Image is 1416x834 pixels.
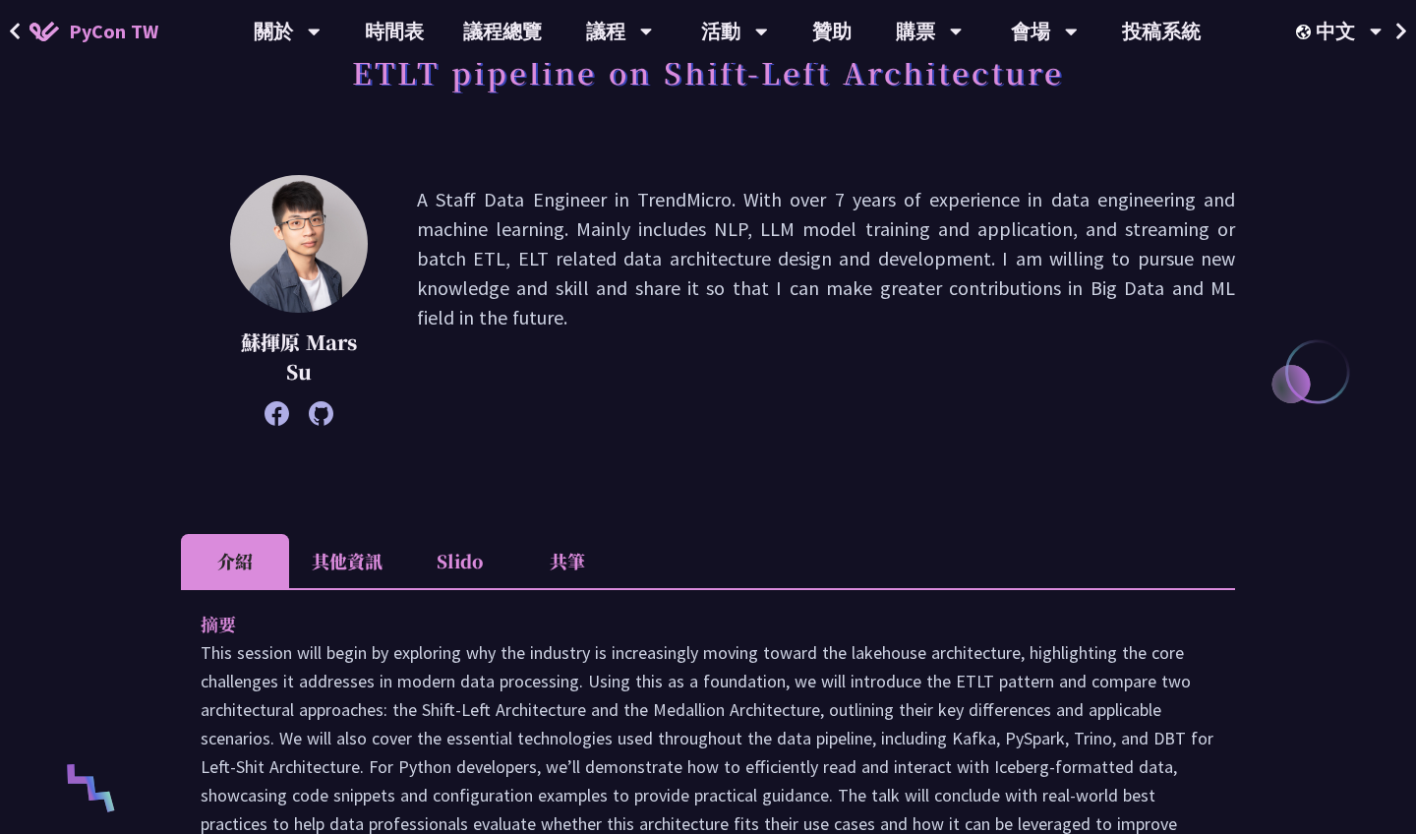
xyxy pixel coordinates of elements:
img: Locale Icon [1296,25,1316,39]
li: 共筆 [513,534,621,588]
p: A Staff Data Engineer in TrendMicro. With over 7 years of experience in data engineering and mach... [417,185,1235,416]
li: Slido [405,534,513,588]
a: PyCon TW [10,7,178,56]
span: PyCon TW [69,17,158,46]
img: 蘇揮原 Mars Su [230,175,368,313]
li: 其他資訊 [289,534,405,588]
p: 摘要 [201,610,1176,638]
li: 介紹 [181,534,289,588]
p: 蘇揮原 Mars Su [230,328,368,387]
img: Home icon of PyCon TW 2025 [29,22,59,41]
